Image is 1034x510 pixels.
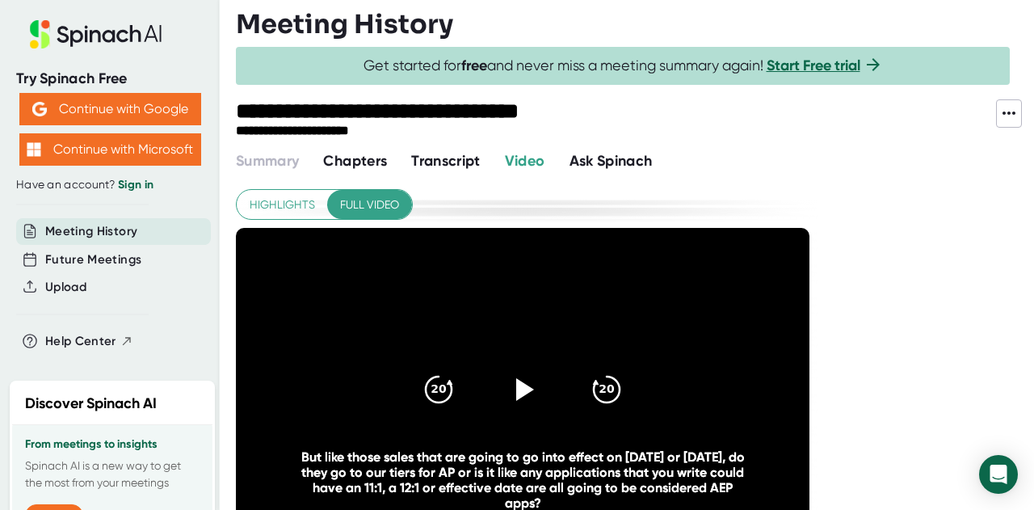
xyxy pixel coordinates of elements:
span: Ask Spinach [570,152,653,170]
a: Sign in [118,178,153,192]
button: Continue with Microsoft [19,133,201,166]
button: Chapters [323,150,387,172]
button: Meeting History [45,222,137,241]
button: Summary [236,150,299,172]
span: Full video [340,195,399,215]
button: Ask Spinach [570,150,653,172]
span: Highlights [250,195,315,215]
button: Future Meetings [45,251,141,269]
button: Continue with Google [19,93,201,125]
img: Aehbyd4JwY73AAAAAElFTkSuQmCC [32,102,47,116]
h2: Discover Spinach AI [25,393,157,415]
button: Transcript [411,150,481,172]
p: Spinach AI is a new way to get the most from your meetings [25,457,200,491]
span: Summary [236,152,299,170]
b: free [461,57,487,74]
button: Video [505,150,545,172]
span: Chapters [323,152,387,170]
h3: From meetings to insights [25,438,200,451]
div: Have an account? [16,178,204,192]
button: Highlights [237,190,328,220]
span: Get started for and never miss a meeting summary again! [364,57,883,75]
span: Video [505,152,545,170]
span: Help Center [45,332,116,351]
span: Transcript [411,152,481,170]
button: Full video [327,190,412,220]
div: Open Intercom Messenger [979,455,1018,494]
h3: Meeting History [236,9,453,40]
button: Upload [45,278,86,297]
a: Start Free trial [767,57,860,74]
div: Try Spinach Free [16,70,204,88]
button: Help Center [45,332,133,351]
